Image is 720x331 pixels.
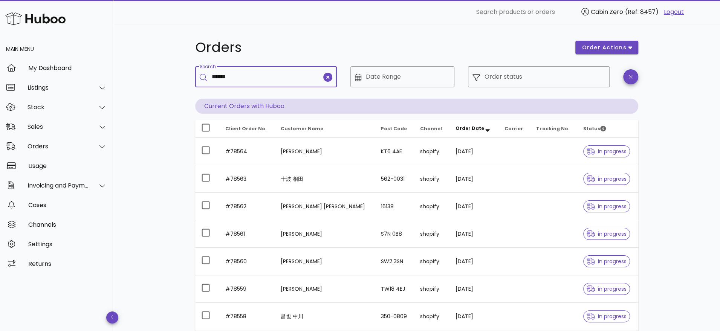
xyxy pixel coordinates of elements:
[587,314,627,319] span: in progress
[275,138,375,165] td: [PERSON_NAME]
[275,120,375,138] th: Customer Name
[449,193,499,220] td: [DATE]
[219,165,275,193] td: #78563
[587,231,627,236] span: in progress
[414,220,449,248] td: shopify
[219,138,275,165] td: #78564
[275,193,375,220] td: [PERSON_NAME] [PERSON_NAME]
[195,99,638,114] p: Current Orders with Huboo
[28,104,89,111] div: Stock
[281,125,323,132] span: Customer Name
[414,248,449,275] td: shopify
[449,248,499,275] td: [DATE]
[28,241,107,248] div: Settings
[498,120,530,138] th: Carrier
[275,220,375,248] td: [PERSON_NAME]
[5,11,66,27] img: Huboo Logo
[375,138,414,165] td: KT6 4AE
[323,73,332,82] button: clear icon
[28,221,107,228] div: Channels
[530,120,577,138] th: Tracking No.
[449,220,499,248] td: [DATE]
[414,120,449,138] th: Channel
[28,143,89,150] div: Orders
[375,248,414,275] td: SW2 3SN
[420,125,442,132] span: Channel
[504,125,523,132] span: Carrier
[219,220,275,248] td: #78561
[375,165,414,193] td: 562-0031
[219,193,275,220] td: #78562
[28,123,89,130] div: Sales
[536,125,569,132] span: Tracking No.
[28,182,89,189] div: Invoicing and Payments
[28,84,89,91] div: Listings
[414,275,449,303] td: shopify
[591,8,623,16] span: Cabin Zero
[414,303,449,330] td: shopify
[275,165,375,193] td: 十波 相田
[625,8,659,16] span: (Ref: 8457)
[449,303,499,330] td: [DATE]
[583,125,606,132] span: Status
[456,125,484,131] span: Order Date
[225,125,267,132] span: Client Order No.
[375,220,414,248] td: S7N 0B8
[375,275,414,303] td: TW18 4EJ
[28,260,107,267] div: Returns
[375,120,414,138] th: Post Code
[587,176,627,182] span: in progress
[219,275,275,303] td: #78559
[414,165,449,193] td: shopify
[449,138,499,165] td: [DATE]
[449,275,499,303] td: [DATE]
[381,125,407,132] span: Post Code
[275,303,375,330] td: 昌也 中川
[587,204,627,209] span: in progress
[275,248,375,275] td: [PERSON_NAME]
[581,44,627,52] span: order actions
[275,275,375,303] td: [PERSON_NAME]
[664,8,684,17] a: Logout
[28,162,107,169] div: Usage
[200,64,216,70] label: Search
[28,64,107,72] div: My Dashboard
[28,201,107,209] div: Cases
[449,165,499,193] td: [DATE]
[195,41,567,54] h1: Orders
[219,248,275,275] td: #78560
[375,303,414,330] td: 350-0809
[587,286,627,291] span: in progress
[219,120,275,138] th: Client Order No.
[414,193,449,220] td: shopify
[219,303,275,330] td: #78558
[587,259,627,264] span: in progress
[587,149,627,154] span: in progress
[375,193,414,220] td: 16138
[449,120,499,138] th: Order Date: Sorted descending. Activate to remove sorting.
[575,41,638,54] button: order actions
[414,138,449,165] td: shopify
[577,120,638,138] th: Status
